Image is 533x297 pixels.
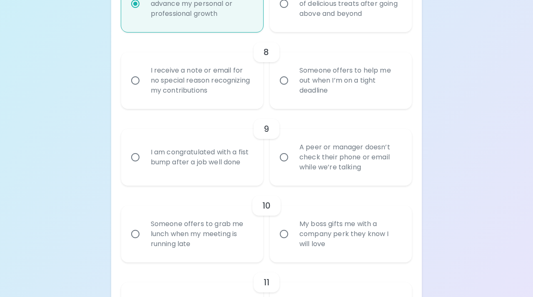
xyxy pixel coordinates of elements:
[121,186,412,262] div: choice-group-check
[293,132,407,182] div: A peer or manager doesn’t check their phone or email while we’re talking
[121,109,412,186] div: choice-group-check
[121,32,412,109] div: choice-group-check
[264,45,269,59] h6: 8
[264,276,269,289] h6: 11
[144,137,259,177] div: I am congratulated with a fist bump after a job well done
[144,55,259,106] div: I receive a note or email for no special reason recognizing my contributions
[262,199,271,212] h6: 10
[293,209,407,259] div: My boss gifts me with a company perk they know I will love
[264,122,269,136] h6: 9
[144,209,259,259] div: Someone offers to grab me lunch when my meeting is running late
[293,55,407,106] div: Someone offers to help me out when I’m on a tight deadline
